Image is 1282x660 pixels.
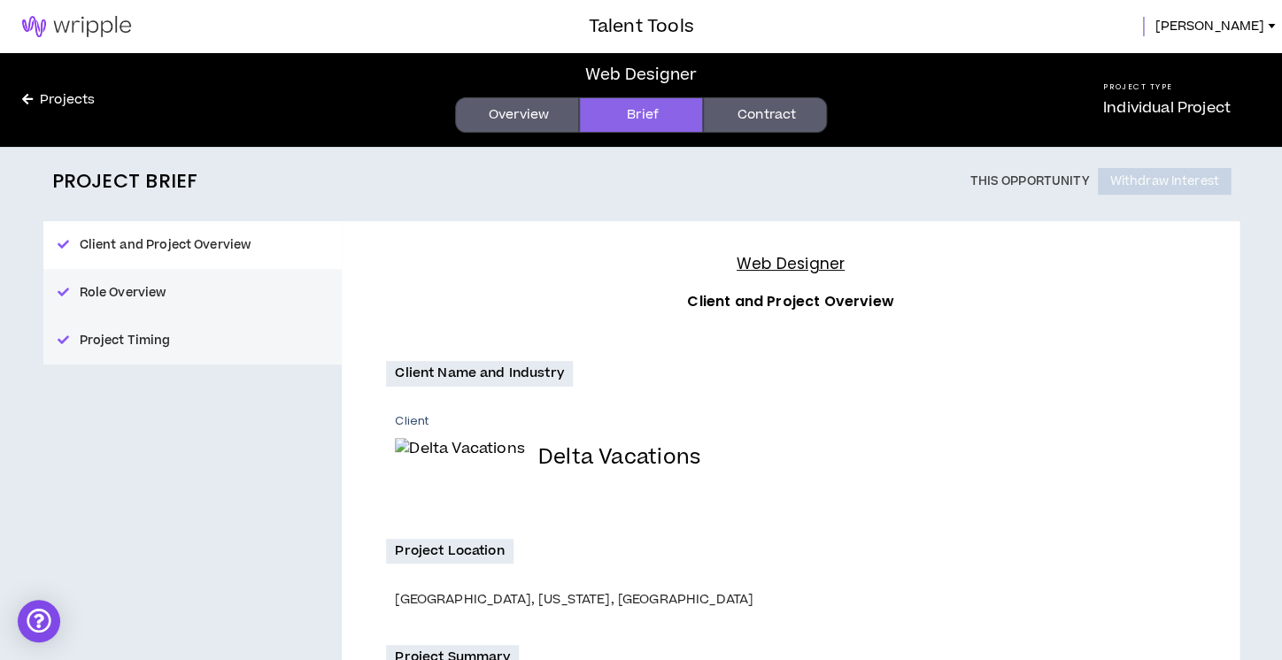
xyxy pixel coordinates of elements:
[588,13,693,40] h3: Talent Tools
[43,269,343,317] button: Role Overview
[1103,97,1231,119] p: Individual Project
[386,290,1194,313] h3: Client and Project Overview
[18,600,60,642] div: Open Intercom Messenger
[386,539,513,564] p: Project Location
[395,438,524,478] img: Delta Vacations
[386,361,572,386] p: Client Name and Industry
[579,97,703,133] a: Brief
[538,446,700,469] h4: Delta Vacations
[703,97,827,133] a: Contract
[1098,168,1230,195] button: Withdraw Interest
[455,97,579,133] a: Overview
[1155,17,1264,36] span: [PERSON_NAME]
[52,170,198,193] h2: Project Brief
[43,317,343,365] button: Project Timing
[395,413,429,429] p: Client
[386,252,1194,276] h4: Web Designer
[395,590,1194,610] div: [GEOGRAPHIC_DATA], [US_STATE], [GEOGRAPHIC_DATA]
[1103,81,1231,93] h5: Project Type
[969,174,1089,188] p: This Opportunity
[585,63,697,87] div: Web Designer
